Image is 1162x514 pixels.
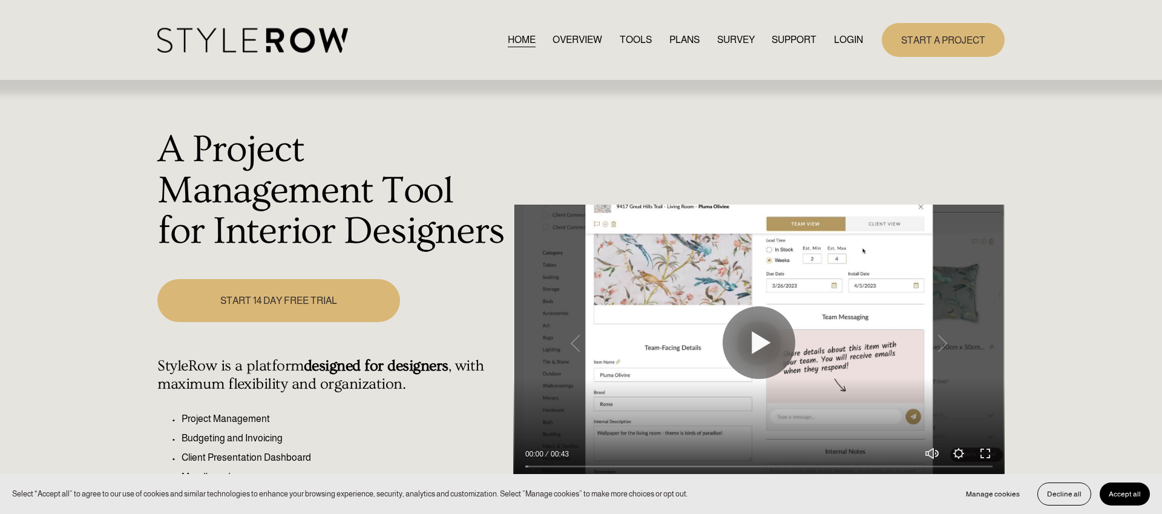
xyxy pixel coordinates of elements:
a: LOGIN [834,31,863,48]
span: Accept all [1109,490,1141,498]
p: Select “Accept all” to agree to our use of cookies and similar technologies to enhance your brows... [12,488,688,499]
h1: A Project Management Tool for Interior Designers [157,130,507,252]
span: Manage cookies [966,490,1020,498]
h4: StyleRow is a platform , with maximum flexibility and organization. [157,357,507,394]
p: Moodboards [182,470,507,484]
div: Duration [547,448,572,460]
a: TOOLS [620,31,652,48]
a: folder dropdown [772,31,816,48]
strong: designed for designers [304,357,448,375]
div: Current time [525,448,547,460]
span: SUPPORT [772,33,816,47]
p: Project Management [182,412,507,426]
button: Play [723,306,795,379]
button: Manage cookies [957,483,1029,506]
a: HOME [508,31,536,48]
a: OVERVIEW [553,31,602,48]
a: PLANS [669,31,700,48]
button: Accept all [1100,483,1150,506]
a: START 14 DAY FREE TRIAL [157,279,399,322]
a: SURVEY [717,31,755,48]
button: Decline all [1037,483,1091,506]
p: Client Presentation Dashboard [182,450,507,465]
input: Seek [525,463,993,471]
img: StyleRow [157,28,348,53]
span: Decline all [1047,490,1082,498]
a: START A PROJECT [882,23,1005,56]
p: Budgeting and Invoicing [182,431,507,446]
